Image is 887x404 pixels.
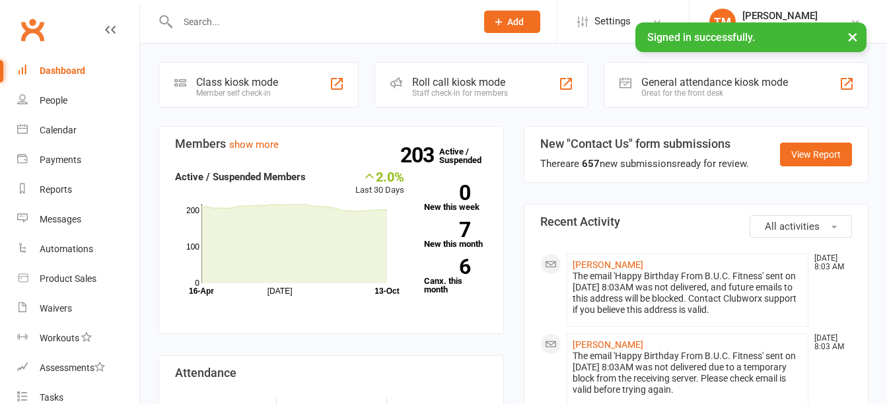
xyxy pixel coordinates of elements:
a: Waivers [17,294,139,323]
div: Great for the front desk [641,88,788,98]
div: [PERSON_NAME] [742,10,818,22]
div: Waivers [40,303,72,314]
div: Member self check-in [196,88,278,98]
h3: Attendance [175,366,487,380]
a: Reports [17,175,139,205]
div: Staff check-in for members [412,88,508,98]
span: All activities [765,220,820,232]
a: Payments [17,145,139,175]
h3: Recent Activity [540,215,853,228]
a: 0New this week [424,185,487,211]
a: Assessments [17,353,139,383]
div: Automations [40,244,93,254]
a: People [17,86,139,116]
button: Add [484,11,540,33]
button: All activities [750,215,852,238]
a: Dashboard [17,56,139,86]
div: Roll call kiosk mode [412,76,508,88]
a: Automations [17,234,139,264]
div: Assessments [40,362,105,373]
div: Last 30 Days [355,169,404,197]
a: 203Active / Suspended [439,137,497,174]
h3: Members [175,137,487,151]
div: The email 'Happy Birthday From B.U.C. Fitness' sent on [DATE] 8:03AM was not delivered, and futur... [573,271,803,316]
time: [DATE] 8:03 AM [808,334,851,351]
strong: 7 [424,220,470,240]
time: [DATE] 8:03 AM [808,254,851,271]
a: Product Sales [17,264,139,294]
strong: 203 [400,145,439,165]
div: There are new submissions ready for review. [540,156,749,172]
div: TM [709,9,736,35]
div: BUC Fitness [742,22,818,34]
button: × [841,22,865,51]
a: [PERSON_NAME] [573,339,643,350]
a: Workouts [17,323,139,353]
span: Add [507,17,524,27]
strong: 657 [582,158,600,170]
div: The email 'Happy Birthday From B.U.C. Fitness' sent on [DATE] 8:03AM was not delivered due to a t... [573,351,803,395]
span: Signed in successfully. [647,31,755,44]
strong: 0 [424,183,470,203]
strong: 6 [424,257,470,277]
div: Dashboard [40,65,85,76]
div: Calendar [40,125,77,135]
div: Reports [40,184,72,195]
a: 7New this month [424,222,487,248]
div: People [40,95,67,106]
input: Search... [174,13,467,31]
a: show more [229,139,279,151]
strong: Active / Suspended Members [175,171,306,183]
span: Settings [594,7,631,36]
div: Payments [40,154,81,165]
div: Messages [40,214,81,224]
div: Tasks [40,392,63,403]
div: Product Sales [40,273,96,284]
div: Class kiosk mode [196,76,278,88]
div: General attendance kiosk mode [641,76,788,88]
a: Calendar [17,116,139,145]
h3: New "Contact Us" form submissions [540,137,749,151]
div: 2.0% [355,169,404,184]
a: Clubworx [16,13,49,46]
div: Workouts [40,333,79,343]
a: 6Canx. this month [424,259,487,294]
a: View Report [780,143,852,166]
a: Messages [17,205,139,234]
a: [PERSON_NAME] [573,259,643,270]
